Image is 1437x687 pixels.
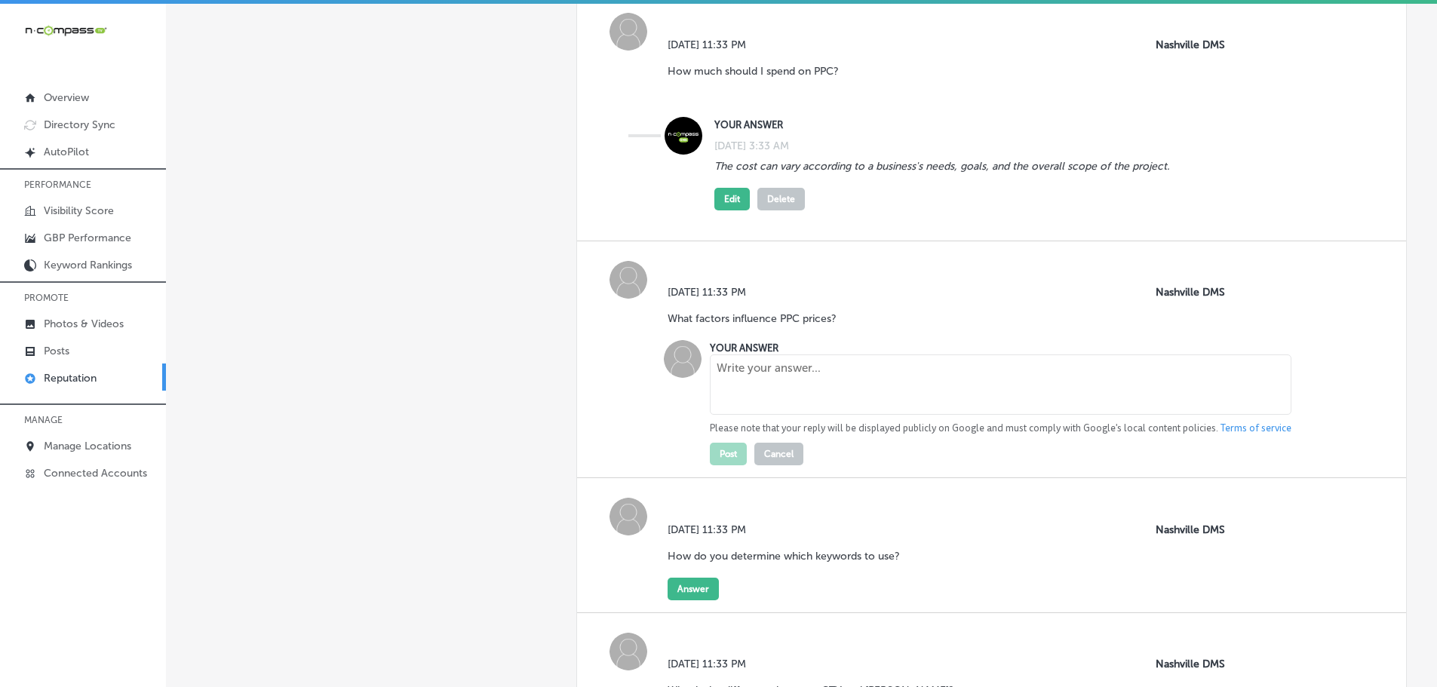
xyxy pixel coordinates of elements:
label: YOUR ANSWER [714,119,1294,130]
label: [DATE] 3:33 AM [714,140,789,152]
label: [DATE] 11:33 PM [668,523,911,536]
p: The cost can vary according to a business's needs, goals, and the overall scope of the project. [714,160,1170,173]
p: Visibility Score [44,204,114,217]
p: Nashville DMS [1156,38,1300,51]
p: How much should I spend on PPC? [668,65,839,78]
p: What factors influence PPC prices? [668,312,837,325]
p: GBP Performance [44,232,131,244]
label: [DATE] 11:33 PM [668,38,850,51]
p: Manage Locations [44,440,131,452]
p: Nashville DMS [1156,658,1300,670]
a: Terms of service [1221,422,1291,435]
button: Edit [714,188,750,210]
img: 660ab0bf-5cc7-4cb8-ba1c-48b5ae0f18e60NCTV_CLogo_TV_Black_-500x88.png [24,23,107,38]
button: Post [710,443,747,465]
p: Nashville DMS [1156,523,1300,536]
label: [DATE] 11:33 PM [668,658,966,670]
p: How do you determine which keywords to use? [668,550,900,563]
p: Connected Accounts [44,467,147,480]
label: YOUR ANSWER [710,342,778,354]
p: Photos & Videos [44,317,124,330]
p: Keyword Rankings [44,259,132,271]
p: Overview [44,91,89,104]
p: Please note that your reply will be displayed publicly on Google and must comply with Google's lo... [710,422,1291,435]
button: Cancel [754,443,803,465]
p: Posts [44,345,69,357]
p: Reputation [44,372,97,385]
button: Answer [668,578,719,600]
p: Directory Sync [44,118,115,131]
label: [DATE] 11:33 PM [668,286,848,299]
p: Nashville DMS [1156,286,1300,299]
button: Delete [757,188,805,210]
p: AutoPilot [44,146,89,158]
